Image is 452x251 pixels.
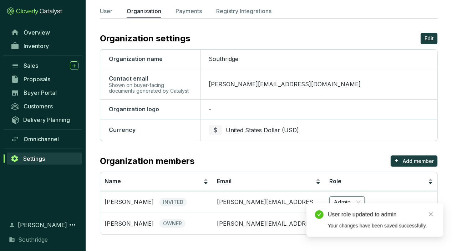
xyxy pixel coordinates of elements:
a: Overview [7,26,82,39]
span: Name [105,178,121,185]
a: Buyer Portal [7,87,82,99]
p: Organization members [100,155,194,167]
span: Organization name [109,55,163,62]
a: Customers [7,100,82,112]
span: [PERSON_NAME][EMAIL_ADDRESS][DOMAIN_NAME] [209,81,361,88]
span: Delivery Planning [23,116,70,123]
p: Payments [176,7,202,15]
span: United States Dollar (USD) [226,127,299,134]
span: Organization logo [109,106,159,113]
p: Edit [425,35,434,42]
span: INVITED [159,198,187,206]
span: Admin [334,197,361,208]
p: Organization settings [100,33,190,44]
span: Southridge [209,55,239,62]
span: Overview [24,29,50,36]
p: Organization [127,7,161,15]
a: Delivery Planning [7,114,82,125]
span: check-circle [315,210,324,219]
td: joel@southridgegroup.com [213,213,325,235]
span: Omnichannel [24,135,59,143]
div: Shown on buyer-facing documents generated by Catalyst [109,82,192,94]
td: robin.lee@thehabitat.my [213,191,325,213]
span: Inventory [24,42,49,50]
span: $ [213,126,217,134]
p: Add member [403,158,434,165]
p: [PERSON_NAME] [105,198,154,206]
span: Sales [24,62,38,69]
span: Email [217,178,232,185]
a: Inventory [7,40,82,52]
span: Customers [24,103,53,110]
a: Settings [7,153,82,165]
span: [PERSON_NAME] [18,221,67,229]
div: Contact email [109,75,192,83]
span: Buyer Portal [24,89,57,96]
a: Proposals [7,73,82,85]
p: [PERSON_NAME] [105,220,154,228]
p: User [100,7,112,15]
a: Close [427,210,435,218]
button: +Add member [391,155,438,167]
button: Edit [421,33,438,44]
span: - [209,106,212,113]
div: Your changes have been saved successfully. [328,222,435,230]
span: close [428,212,433,217]
a: Omnichannel [7,133,82,145]
span: Proposals [24,76,50,83]
p: + [395,155,399,165]
a: Sales [7,60,82,72]
span: OWNER [159,219,186,228]
span: Currency [109,126,136,133]
div: User role updated to admin [328,210,435,219]
span: Settings [23,155,45,162]
span: Role [329,178,341,185]
p: Registry Integrations [216,7,271,15]
span: Southridge [18,235,48,244]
